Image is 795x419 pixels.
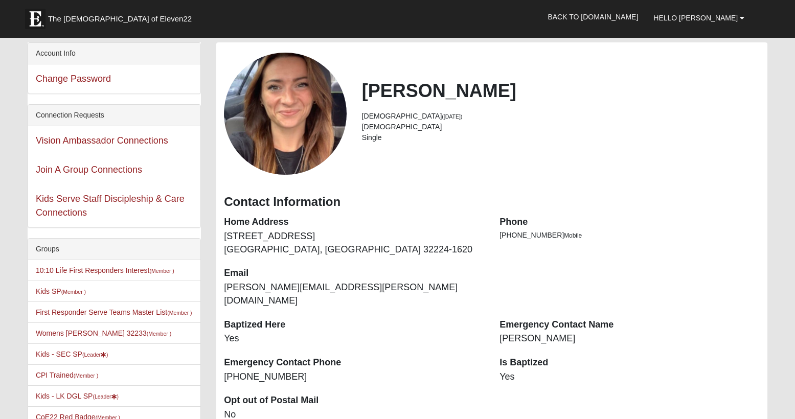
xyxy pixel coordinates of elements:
[224,216,484,229] dt: Home Address
[36,135,168,146] a: Vision Ambassador Connections
[74,373,98,379] small: (Member )
[224,370,484,384] dd: [PHONE_NUMBER]
[36,371,98,379] a: CPI Trained(Member )
[499,356,760,369] dt: Is Baptized
[362,122,760,132] li: [DEMOGRAPHIC_DATA]
[224,53,346,175] a: View Fullsize Photo
[36,392,119,400] a: Kids - LK DGL SP(Leader)
[224,318,484,332] dt: Baptized Here
[36,287,86,295] a: Kids SP(Member )
[362,80,760,102] h2: [PERSON_NAME]
[224,394,484,407] dt: Opt out of Postal Mail
[224,281,484,307] dd: [PERSON_NAME][EMAIL_ADDRESS][PERSON_NAME][DOMAIN_NAME]
[20,4,224,29] a: The [DEMOGRAPHIC_DATA] of Eleven22
[147,331,171,337] small: (Member )
[149,268,174,274] small: (Member )
[499,332,760,345] dd: [PERSON_NAME]
[28,105,200,126] div: Connection Requests
[36,350,108,358] a: Kids - SEC SP(Leader)
[224,356,484,369] dt: Emergency Contact Phone
[28,239,200,260] div: Groups
[48,14,192,24] span: The [DEMOGRAPHIC_DATA] of Eleven22
[36,308,192,316] a: First Responder Serve Teams Master List(Member )
[36,194,185,218] a: Kids Serve Staff Discipleship & Care Connections
[25,9,46,29] img: Eleven22 logo
[82,352,108,358] small: (Leader )
[653,14,738,22] span: Hello [PERSON_NAME]
[167,310,192,316] small: (Member )
[93,393,119,400] small: (Leader )
[36,74,111,84] a: Change Password
[646,5,752,31] a: Hello [PERSON_NAME]
[499,318,760,332] dt: Emergency Contact Name
[224,230,484,256] dd: [STREET_ADDRESS] [GEOGRAPHIC_DATA], [GEOGRAPHIC_DATA] 32224-1620
[362,111,760,122] li: [DEMOGRAPHIC_DATA]
[362,132,760,143] li: Single
[442,113,462,120] small: ([DATE])
[224,195,760,209] h3: Contact Information
[224,332,484,345] dd: Yes
[499,230,760,241] li: [PHONE_NUMBER]
[28,43,200,64] div: Account Info
[224,267,484,280] dt: Email
[36,165,142,175] a: Join A Group Connections
[36,329,171,337] a: Womens [PERSON_NAME] 32233(Member )
[499,370,760,384] dd: Yes
[61,289,86,295] small: (Member )
[564,232,582,239] span: Mobile
[540,4,646,30] a: Back to [DOMAIN_NAME]
[499,216,760,229] dt: Phone
[36,266,174,274] a: 10:10 Life First Responders Interest(Member )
